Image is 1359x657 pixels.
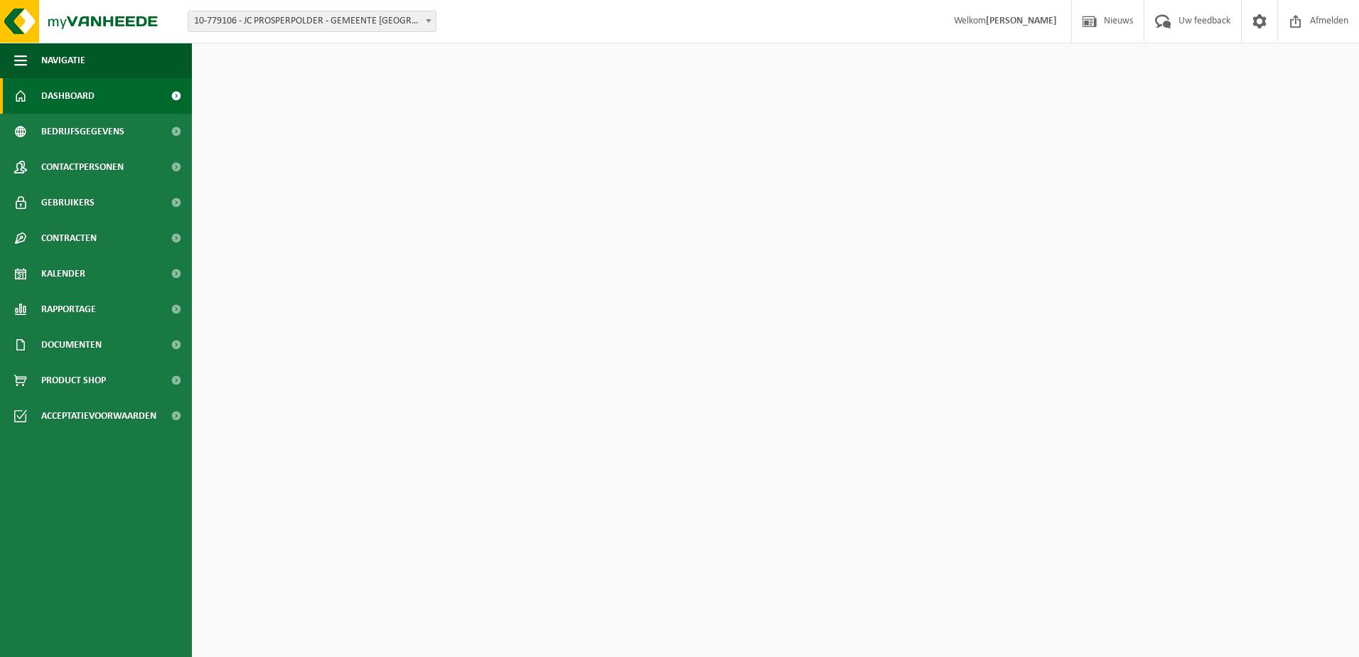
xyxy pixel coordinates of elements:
span: Product Shop [41,363,106,398]
span: Navigatie [41,43,85,78]
strong: [PERSON_NAME] [986,16,1057,26]
span: Rapportage [41,292,96,327]
span: Documenten [41,327,102,363]
span: Bedrijfsgegevens [41,114,124,149]
span: Gebruikers [41,185,95,220]
span: Contracten [41,220,97,256]
span: Dashboard [41,78,95,114]
span: Kalender [41,256,85,292]
span: 10-779106 - JC PROSPERPOLDER - GEMEENTE BEVEREN - KOSTENPLAATS 32 - KIELDRECHT [188,11,436,32]
span: Acceptatievoorwaarden [41,398,156,434]
span: 10-779106 - JC PROSPERPOLDER - GEMEENTE BEVEREN - KOSTENPLAATS 32 - KIELDRECHT [188,11,436,31]
span: Contactpersonen [41,149,124,185]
